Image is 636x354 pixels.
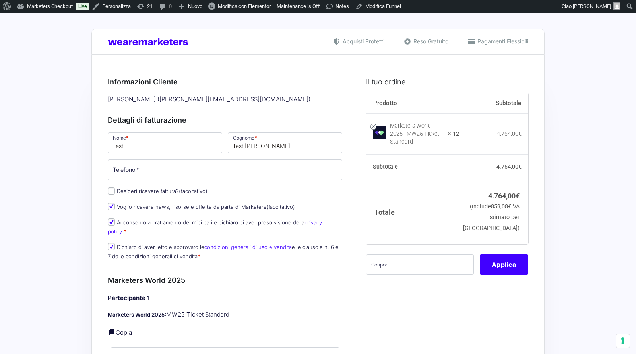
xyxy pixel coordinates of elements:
span: € [518,130,522,137]
bdi: 4.764,00 [496,163,522,170]
button: Le tue preferenze relative al consenso per le tecnologie di tracciamento [616,334,630,348]
a: Copia [116,329,132,336]
button: Applica [480,254,528,275]
label: Voglio ricevere news, risorse e offerte da parte di Marketers [108,204,295,210]
input: Voglio ricevere news, risorse e offerte da parte di Marketers(facoltativo) [108,203,115,210]
span: Modifica con Elementor [218,3,271,9]
input: Cognome * [228,132,342,153]
bdi: 4.764,00 [488,192,520,200]
th: Prodotto [366,93,460,114]
span: (facoltativo) [266,204,295,210]
strong: Marketers World 2025: [108,311,166,318]
span: Acquisti Protetti [341,37,384,45]
span: 859,08 [491,203,511,210]
strong: × 12 [448,130,459,138]
span: € [518,163,522,170]
span: € [508,203,511,210]
input: Nome * [108,132,222,153]
div: Marketers World 2025 - MW25 Ticket Standard [390,122,443,146]
p: MW25 Ticket Standard [108,310,342,319]
span: Reso Gratuito [411,37,448,45]
h3: Il tuo ordine [366,76,528,87]
label: Acconsento al trattamento dei miei dati e dichiaro di aver preso visione della [108,219,322,235]
span: € [516,192,520,200]
label: Dichiaro di aver letto e approvato le e le clausole n. 6 e 7 delle condizioni generali di vendita [108,244,339,259]
h3: Informazioni Cliente [108,76,342,87]
h4: Partecipante 1 [108,294,342,303]
a: Copia i dettagli dell'acquirente [108,328,116,336]
div: [PERSON_NAME] ( [PERSON_NAME][EMAIL_ADDRESS][DOMAIN_NAME] ) [105,93,345,106]
a: condizioni generali di uso e vendita [204,244,292,250]
input: Acconsento al trattamento dei miei dati e dichiaro di aver preso visione dellaprivacy policy [108,218,115,226]
input: Coupon [366,254,474,275]
input: Telefono * [108,159,342,180]
span: (facoltativo) [179,188,207,194]
small: (include IVA stimato per [GEOGRAPHIC_DATA]) [463,203,520,231]
bdi: 4.764,00 [497,130,522,137]
th: Subtotale [459,93,528,114]
h3: Dettagli di fatturazione [108,115,342,125]
img: Marketers World 2025 - MW25 Ticket Standard [373,126,386,139]
th: Totale [366,180,460,244]
input: Desideri ricevere fattura?(facoltativo) [108,187,115,195]
label: Desideri ricevere fattura? [108,188,207,194]
th: Subtotale [366,155,460,180]
h3: Marketers World 2025 [108,275,342,286]
span: Pagamenti Flessibili [475,37,528,45]
a: Live [76,3,89,10]
span: [PERSON_NAME] [573,3,611,9]
input: Dichiaro di aver letto e approvato lecondizioni generali di uso e venditae le clausole n. 6 e 7 d... [108,243,115,250]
